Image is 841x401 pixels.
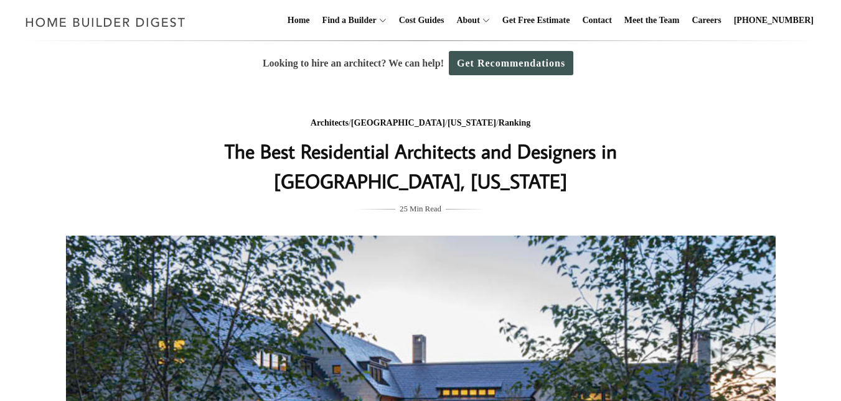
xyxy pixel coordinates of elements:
a: [US_STATE] [448,118,496,127]
a: About [451,1,479,40]
a: Cost Guides [394,1,449,40]
a: Careers [687,1,726,40]
h1: The Best Residential Architects and Designers in [GEOGRAPHIC_DATA], [US_STATE] [172,136,669,196]
a: Get Free Estimate [497,1,575,40]
a: Find a Builder [317,1,377,40]
a: [PHONE_NUMBER] [729,1,819,40]
a: Ranking [499,118,530,127]
a: [GEOGRAPHIC_DATA] [351,118,445,127]
a: Home [283,1,315,40]
img: Home Builder Digest [20,10,191,34]
div: / / / [172,116,669,131]
a: Get Recommendations [449,51,573,75]
a: Contact [577,1,616,40]
span: 25 Min Read [400,202,441,216]
a: Architects [311,118,349,127]
a: Meet the Team [619,1,685,40]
